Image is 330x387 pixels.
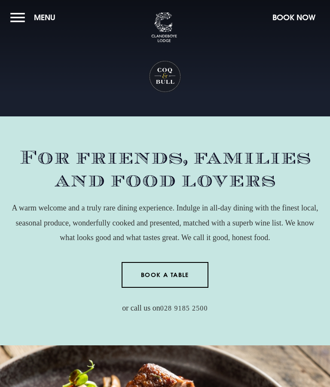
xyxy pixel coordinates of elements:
p: A warm welcome and a truly rare dining experience. Indulge in all-day dining with the finest loca... [10,201,320,245]
a: 028 9185 2500 [160,305,208,313]
button: Book Now [268,8,320,27]
p: or call us on [10,301,320,315]
button: Menu [10,8,60,27]
a: Book a Table [122,262,209,288]
span: Menu [34,12,55,22]
h2: For friends, families and food lovers [10,146,320,192]
h1: Coq & Bull [149,60,182,93]
img: Clandeboye Lodge [151,12,177,43]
